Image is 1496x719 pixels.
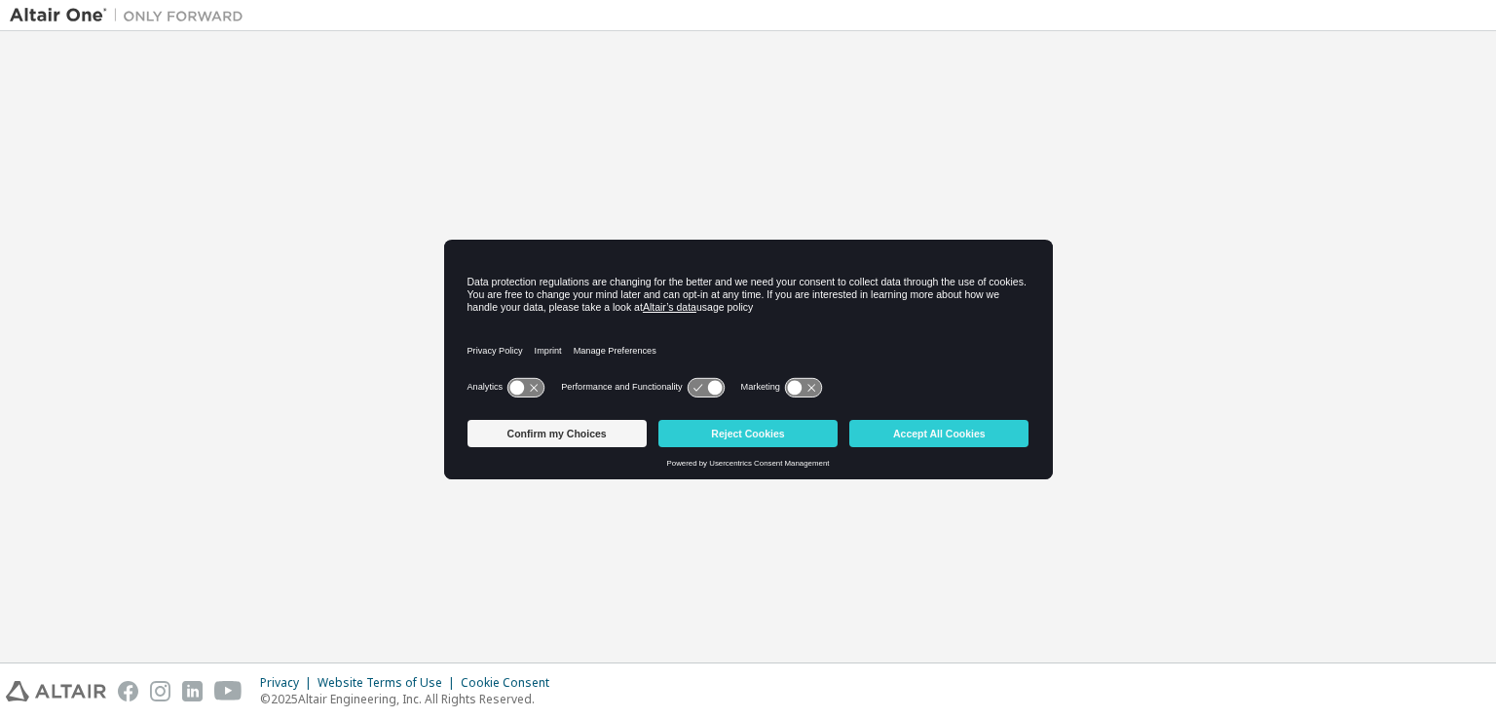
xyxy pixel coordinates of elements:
[182,681,203,701] img: linkedin.svg
[118,681,138,701] img: facebook.svg
[150,681,170,701] img: instagram.svg
[6,681,106,701] img: altair_logo.svg
[214,681,243,701] img: youtube.svg
[260,691,561,707] p: © 2025 Altair Engineering, Inc. All Rights Reserved.
[318,675,461,691] div: Website Terms of Use
[260,675,318,691] div: Privacy
[10,6,253,25] img: Altair One
[461,675,561,691] div: Cookie Consent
